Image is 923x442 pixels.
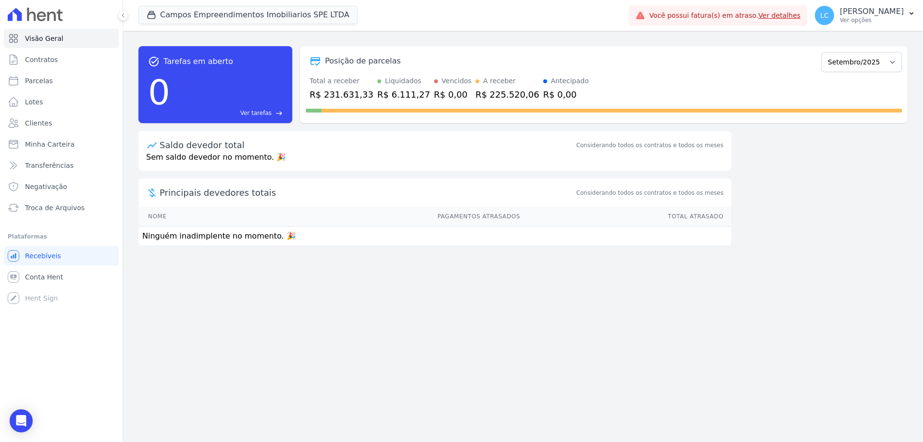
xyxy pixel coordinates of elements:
[174,109,283,117] a: Ver tarefas east
[25,76,53,86] span: Parcelas
[138,152,731,171] p: Sem saldo devedor no momento. 🎉
[434,88,472,101] div: R$ 0,00
[576,189,723,197] span: Considerando todos os contratos e todos os meses
[521,207,731,227] th: Total Atrasado
[820,12,829,19] span: LC
[576,141,723,150] div: Considerando todos os contratos e todos os meses
[4,156,119,175] a: Transferências
[25,272,63,282] span: Conta Hent
[244,207,521,227] th: Pagamentos Atrasados
[377,88,430,101] div: R$ 6.111,27
[25,161,74,170] span: Transferências
[310,88,374,101] div: R$ 231.631,33
[475,88,539,101] div: R$ 225.520,06
[25,203,85,213] span: Troca de Arquivos
[385,76,422,86] div: Liquidados
[483,76,516,86] div: A receber
[649,11,800,21] span: Você possui fatura(s) em atraso.
[25,34,63,43] span: Visão Geral
[25,55,58,64] span: Contratos
[138,207,244,227] th: Nome
[4,50,119,69] a: Contratos
[160,139,574,152] div: Saldo devedor total
[551,76,589,86] div: Antecipado
[759,12,801,19] a: Ver detalhes
[4,246,119,265] a: Recebíveis
[4,71,119,90] a: Parcelas
[442,76,472,86] div: Vencidos
[325,55,401,67] div: Posição de parcelas
[4,29,119,48] a: Visão Geral
[148,67,170,117] div: 0
[275,110,283,117] span: east
[10,409,33,432] div: Open Intercom Messenger
[25,139,75,149] span: Minha Carteira
[4,135,119,154] a: Minha Carteira
[163,56,233,67] span: Tarefas em aberto
[4,114,119,133] a: Clientes
[840,16,904,24] p: Ver opções
[4,92,119,112] a: Lotes
[160,186,574,199] span: Principais devedores totais
[840,7,904,16] p: [PERSON_NAME]
[138,227,731,246] td: Ninguém inadimplente no momento. 🎉
[25,118,52,128] span: Clientes
[310,76,374,86] div: Total a receber
[4,177,119,196] a: Negativação
[4,198,119,217] a: Troca de Arquivos
[4,267,119,287] a: Conta Hent
[807,2,923,29] button: LC [PERSON_NAME] Ver opções
[25,182,67,191] span: Negativação
[138,6,358,24] button: Campos Empreendimentos Imobiliarios SPE LTDA
[25,251,61,261] span: Recebíveis
[543,88,589,101] div: R$ 0,00
[8,231,115,242] div: Plataformas
[240,109,272,117] span: Ver tarefas
[148,56,160,67] span: task_alt
[25,97,43,107] span: Lotes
